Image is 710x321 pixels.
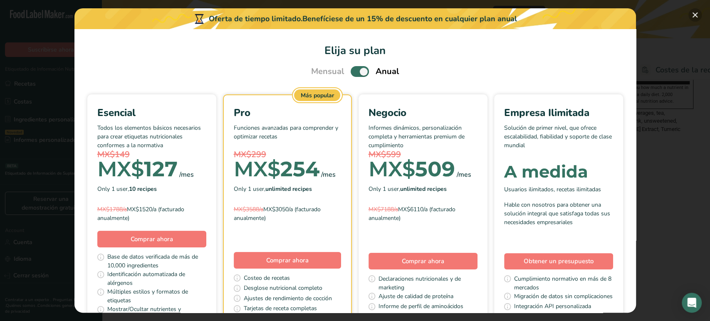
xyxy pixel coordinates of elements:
span: Migración de datos sin complicaciones [514,292,613,302]
span: MX$3588/a [234,205,263,213]
div: Hable con nosotros para obtener una solución integral que satisfaga todas sus necesidades empresa... [504,200,613,227]
span: MX$1788/a [97,205,127,213]
div: Negocio [369,105,477,120]
div: Oferta de tiempo limitado. [74,8,636,29]
div: Open Intercom Messenger [682,293,702,313]
span: Comprar ahora [402,257,444,265]
div: MX$6110/a (facturado anualmente) [369,205,477,222]
span: MX$ [97,156,144,182]
h1: Elija su plan [84,42,626,59]
div: /mes [179,170,194,180]
p: Informes dinámicos, personalización completa y herramientas premium de cumplimiento [369,123,477,148]
span: Obtener un presupuesto [524,257,594,266]
span: Mensual [311,65,344,78]
p: Todos los elementos básicos necesarios para crear etiquetas nutricionales conformes a la normativa [97,123,206,148]
b: unlimited recipes [400,185,447,193]
div: 509 [369,161,455,178]
p: Funciones avanzadas para comprender y optimizar recetas [234,123,341,148]
div: A medida [504,163,613,180]
span: Usuarios ilimitados, recetas ilimitadas [504,185,601,194]
div: MX$3050/a (facturado anualmente) [234,205,341,222]
div: Esencial [97,105,206,120]
span: Identificación automatizada de alérgenos [107,270,206,287]
div: /mes [457,170,471,180]
div: MX$1520/a (facturado anualmente) [97,205,206,222]
button: Comprar ahora [369,253,477,269]
span: Ajuste de calidad de proteína [379,292,453,302]
div: Benefíciese de un 15% de descuento en cualquier plan anual [302,13,517,25]
span: Ajustes de rendimiento de cocción [244,294,332,304]
span: Desglose nutricional completo [244,284,322,294]
div: /mes [321,170,336,180]
b: 10 recipes [129,185,157,193]
div: 254 [234,161,319,178]
span: Integración API personalizada [514,302,591,312]
span: Cumplimiento normativo en más de 8 mercados [514,274,613,292]
span: Tarjetas de receta completas [244,304,317,314]
div: Pro [234,105,341,120]
div: MX$299 [234,148,341,161]
span: Informe de perfil de aminoácidos [379,302,463,312]
div: Empresa Ilimitada [504,105,613,120]
span: Only 1 user, [97,185,157,193]
a: Obtener un presupuesto [504,253,613,269]
span: Múltiples estilos y formatos de etiquetas [107,287,206,305]
span: Only 1 user, [369,185,447,193]
span: MX$ [369,156,415,182]
span: Base de datos verificada de más de 10,000 ingredientes [107,252,206,270]
button: Comprar ahora [234,252,341,269]
span: Anual [376,65,399,78]
div: MX$599 [369,148,477,161]
span: MX$ [234,156,280,182]
span: Comprar ahora [266,256,309,264]
b: unlimited recipes [265,185,312,193]
span: Costeo de recetas [244,274,290,284]
span: Only 1 user, [234,185,312,193]
span: Comprar ahora [131,235,173,243]
button: Comprar ahora [97,231,206,247]
div: 127 [97,161,178,178]
div: Más popular [294,89,341,101]
span: MX$7188/a [369,205,398,213]
div: MX$149 [97,148,206,161]
span: Declaraciones nutricionales y de marketing [379,274,477,292]
p: Solución de primer nivel, que ofrece escalabilidad, fiabilidad y soporte de clase mundial [504,123,613,148]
